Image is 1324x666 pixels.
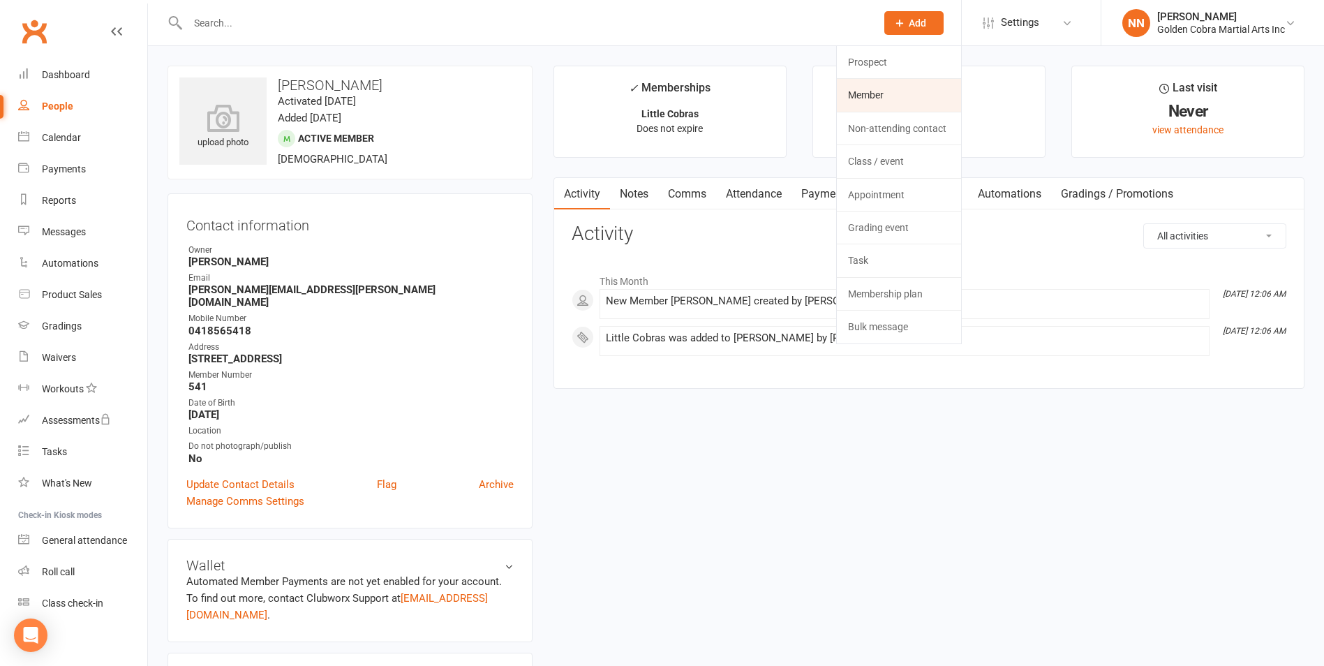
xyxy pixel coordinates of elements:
a: Bulk message [837,311,961,343]
a: Workouts [18,373,147,405]
div: Assessments [42,415,111,426]
div: General attendance [42,535,127,546]
no-payment-system: Automated Member Payments are not yet enabled for your account. To find out more, contact Clubwor... [186,575,502,621]
div: $0.00 [826,104,1032,119]
span: Settings [1001,7,1039,38]
a: Archive [479,476,514,493]
strong: [DATE] [188,408,514,421]
div: Date of Birth [188,397,514,410]
a: Roll call [18,556,147,588]
a: Reports [18,185,147,216]
a: Calendar [18,122,147,154]
a: Class / event [837,145,961,177]
input: Search... [184,13,866,33]
span: Active member [298,133,374,144]
div: Owner [188,244,514,257]
a: view attendance [1152,124,1223,135]
i: [DATE] 12:06 AM [1223,326,1286,336]
div: Memberships [629,79,711,105]
a: Membership plan [837,278,961,310]
p: Next: [DATE] Last: n/a [826,122,1032,145]
li: This Month [572,267,1286,289]
a: Member [837,79,961,111]
div: Waivers [42,352,76,363]
a: Activity [554,178,610,210]
div: Dashboard [42,69,90,80]
a: Messages [18,216,147,248]
div: Golden Cobra Martial Arts Inc [1157,23,1285,36]
time: Activated [DATE] [278,95,356,108]
a: Notes [610,178,658,210]
a: Payments [18,154,147,185]
div: Reports [42,195,76,206]
a: Dashboard [18,59,147,91]
div: [PERSON_NAME] [1157,10,1285,23]
a: [EMAIL_ADDRESS][DOMAIN_NAME] [186,592,488,621]
div: Gradings [42,320,82,332]
div: Automations [42,258,98,269]
a: What's New [18,468,147,499]
div: New Member [PERSON_NAME] created by [PERSON_NAME] [606,295,1203,307]
a: Update Contact Details [186,476,295,493]
i: ✓ [629,82,638,95]
time: Added [DATE] [278,112,341,124]
strong: 0418565418 [188,325,514,337]
div: Address [188,341,514,354]
strong: No [188,452,514,465]
strong: [STREET_ADDRESS] [188,353,514,365]
div: Class check-in [42,598,103,609]
a: Grading event [837,212,961,244]
a: Comms [658,178,716,210]
a: Manage Comms Settings [186,493,304,510]
a: Attendance [716,178,791,210]
button: Add [884,11,944,35]
strong: [PERSON_NAME][EMAIL_ADDRESS][PERSON_NAME][DOMAIN_NAME] [188,283,514,309]
h3: Contact information [186,212,514,233]
a: Payments [791,178,861,210]
a: Appointment [837,179,961,211]
a: Automations [968,178,1051,210]
a: Task [837,244,961,276]
div: Last visit [1159,79,1217,104]
a: Automations [18,248,147,279]
a: Product Sales [18,279,147,311]
div: Tasks [42,446,67,457]
a: People [18,91,147,122]
a: Class kiosk mode [18,588,147,619]
span: [DEMOGRAPHIC_DATA] [278,153,387,165]
div: Little Cobras was added to [PERSON_NAME] by [PERSON_NAME] [606,332,1203,344]
div: NN [1122,9,1150,37]
div: Do not photograph/publish [188,440,514,453]
a: Gradings / Promotions [1051,178,1183,210]
strong: [PERSON_NAME] [188,256,514,268]
div: Mobile Number [188,312,514,325]
div: Open Intercom Messenger [14,619,47,652]
div: What's New [42,478,92,489]
div: Email [188,272,514,285]
h3: Activity [572,223,1286,245]
a: Flag [377,476,396,493]
div: Messages [42,226,86,237]
a: Assessments [18,405,147,436]
h3: [PERSON_NAME] [179,77,521,93]
a: Prospect [837,46,961,78]
div: upload photo [179,104,267,150]
a: Non-attending contact [837,112,961,145]
div: Workouts [42,383,84,394]
a: Clubworx [17,14,52,49]
a: Gradings [18,311,147,342]
a: General attendance kiosk mode [18,525,147,556]
a: Waivers [18,342,147,373]
div: Location [188,424,514,438]
div: Calendar [42,132,81,143]
strong: 541 [188,380,514,393]
div: Product Sales [42,289,102,300]
span: Does not expire [637,123,703,134]
i: [DATE] 12:06 AM [1223,289,1286,299]
div: Roll call [42,566,75,577]
div: Member Number [188,369,514,382]
div: Never [1085,104,1291,119]
span: Add [909,17,926,29]
a: Tasks [18,436,147,468]
div: Payments [42,163,86,175]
